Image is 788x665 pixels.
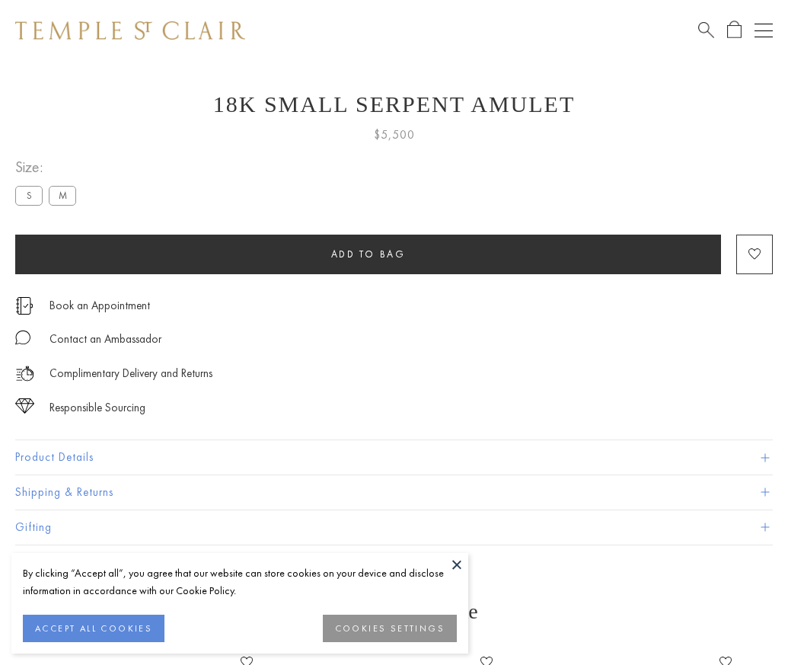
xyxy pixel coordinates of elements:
[15,91,773,117] h1: 18K Small Serpent Amulet
[23,615,164,642] button: ACCEPT ALL COOKIES
[323,615,457,642] button: COOKIES SETTINGS
[15,297,33,315] img: icon_appointment.svg
[15,186,43,205] label: S
[49,330,161,349] div: Contact an Ambassador
[374,125,415,145] span: $5,500
[727,21,742,40] a: Open Shopping Bag
[15,398,34,414] img: icon_sourcing.svg
[15,475,773,510] button: Shipping & Returns
[15,235,721,274] button: Add to bag
[698,21,714,40] a: Search
[15,510,773,545] button: Gifting
[755,21,773,40] button: Open navigation
[15,364,34,383] img: icon_delivery.svg
[49,364,212,383] p: Complimentary Delivery and Returns
[49,186,76,205] label: M
[15,21,245,40] img: Temple St. Clair
[15,440,773,475] button: Product Details
[23,564,457,599] div: By clicking “Accept all”, you agree that our website can store cookies on your device and disclos...
[49,398,145,417] div: Responsible Sourcing
[15,155,82,180] span: Size:
[15,330,30,345] img: MessageIcon-01_2.svg
[331,248,406,261] span: Add to bag
[49,297,150,314] a: Book an Appointment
